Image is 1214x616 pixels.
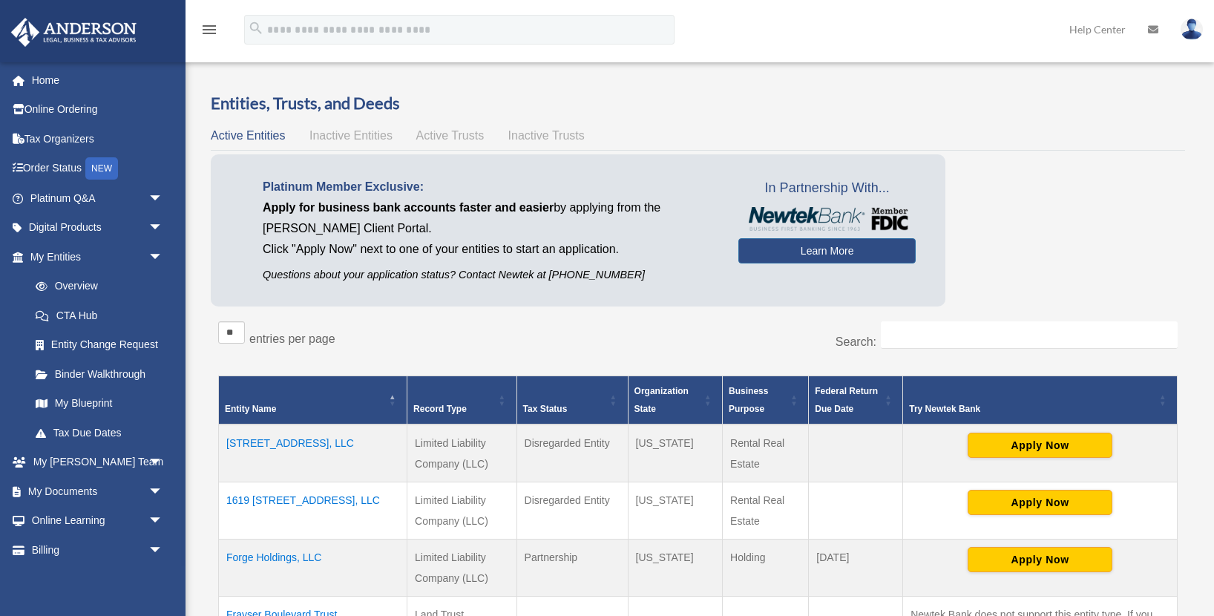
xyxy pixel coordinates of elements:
span: arrow_drop_down [148,183,178,214]
td: [US_STATE] [628,425,723,482]
p: Platinum Member Exclusive: [263,177,716,197]
td: Limited Liability Company (LLC) [407,425,516,482]
td: [US_STATE] [628,540,723,597]
span: arrow_drop_down [148,242,178,272]
a: Home [10,65,186,95]
a: Learn More [738,238,916,263]
span: Inactive Entities [309,129,393,142]
a: Online Learningarrow_drop_down [10,506,186,536]
div: Try Newtek Bank [909,400,1155,418]
a: My [PERSON_NAME] Teamarrow_drop_down [10,448,186,477]
span: arrow_drop_down [148,506,178,537]
span: Entity Name [225,404,276,414]
a: Digital Productsarrow_drop_down [10,213,186,243]
td: [US_STATE] [628,482,723,540]
span: In Partnership With... [738,177,916,200]
a: CTA Hub [21,301,178,330]
a: My Entitiesarrow_drop_down [10,242,178,272]
span: arrow_drop_down [148,448,178,478]
span: Federal Return Due Date [815,386,878,414]
th: Organization State: Activate to sort [628,376,723,425]
span: arrow_drop_down [148,213,178,243]
a: Platinum Q&Aarrow_drop_down [10,183,186,213]
button: Apply Now [968,433,1112,458]
th: Entity Name: Activate to invert sorting [219,376,407,425]
span: Organization State [634,386,689,414]
span: arrow_drop_down [148,535,178,566]
span: arrow_drop_down [148,476,178,507]
a: Tax Due Dates [21,418,178,448]
button: Apply Now [968,547,1112,572]
p: Click "Apply Now" next to one of your entities to start an application. [263,239,716,260]
label: entries per page [249,332,335,345]
label: Search: [836,335,876,348]
td: Limited Liability Company (LLC) [407,540,516,597]
td: Disregarded Entity [516,482,628,540]
i: search [248,20,264,36]
a: menu [200,26,218,39]
span: Business Purpose [729,386,768,414]
a: My Documentsarrow_drop_down [10,476,186,506]
a: Events Calendar [10,565,186,594]
span: Apply for business bank accounts faster and easier [263,201,554,214]
span: Tax Status [523,404,568,414]
a: Entity Change Request [21,330,178,360]
a: Overview [21,272,171,301]
td: 1619 [STREET_ADDRESS], LLC [219,482,407,540]
td: Rental Real Estate [723,425,809,482]
td: Partnership [516,540,628,597]
p: Questions about your application status? Contact Newtek at [PHONE_NUMBER] [263,266,716,284]
button: Apply Now [968,490,1112,515]
p: by applying from the [PERSON_NAME] Client Portal. [263,197,716,239]
img: NewtekBankLogoSM.png [746,207,908,231]
td: Rental Real Estate [723,482,809,540]
th: Federal Return Due Date: Activate to sort [809,376,903,425]
td: Forge Holdings, LLC [219,540,407,597]
span: Record Type [413,404,467,414]
a: Online Ordering [10,95,186,125]
td: Disregarded Entity [516,425,628,482]
th: Try Newtek Bank : Activate to sort [903,376,1178,425]
a: Billingarrow_drop_down [10,535,186,565]
a: Order StatusNEW [10,154,186,184]
span: Inactive Trusts [508,129,585,142]
th: Tax Status: Activate to sort [516,376,628,425]
a: Tax Organizers [10,124,186,154]
td: [STREET_ADDRESS], LLC [219,425,407,482]
img: Anderson Advisors Platinum Portal [7,18,141,47]
div: NEW [85,157,118,180]
a: Binder Walkthrough [21,359,178,389]
i: menu [200,21,218,39]
span: Active Trusts [416,129,485,142]
th: Record Type: Activate to sort [407,376,516,425]
td: [DATE] [809,540,903,597]
img: User Pic [1181,19,1203,40]
td: Holding [723,540,809,597]
td: Limited Liability Company (LLC) [407,482,516,540]
th: Business Purpose: Activate to sort [723,376,809,425]
h3: Entities, Trusts, and Deeds [211,92,1185,115]
a: My Blueprint [21,389,178,419]
span: Active Entities [211,129,285,142]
